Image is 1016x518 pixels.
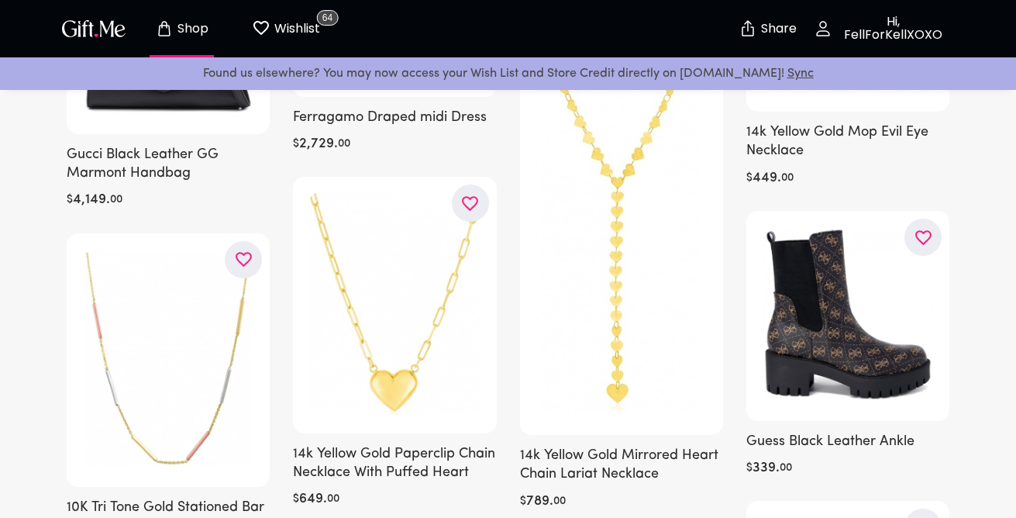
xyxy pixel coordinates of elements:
h6: 14k Yellow Gold Mirrored Heart Chain Lariat Necklace [520,447,723,485]
button: Hi, FellForKellXOXO [804,4,959,54]
button: Store page [139,4,225,54]
h6: 00 [327,490,339,509]
p: Hi, FellForKellXOXO [832,16,950,42]
h6: $ [293,490,299,509]
h6: 00 [110,191,122,209]
h6: 4,149 . [73,191,110,209]
img: 10K Tri Tone Gold Stationed Bar Necklace [82,249,254,468]
h6: Ferragamo Draped midi Dress [293,109,496,127]
button: GiftMe Logo [57,19,130,38]
h6: $ [520,492,526,511]
h6: $ [293,135,299,154]
img: Guess Black Leather Ankle [762,226,934,402]
p: Share [757,22,797,36]
h6: Gucci Black Leather GG Marmont Handbag [67,146,270,184]
h6: 789 . [526,492,553,511]
span: 64 [317,10,338,26]
h6: $ [67,191,73,209]
h6: 2,729 . [299,135,338,154]
h6: 339 . [753,459,780,478]
h6: 14k Yellow Gold Paperclip Chain Necklace With Puffed Heart [293,445,496,483]
h6: Guess Black Leather Ankle [746,433,949,451]
h6: 00 [553,492,566,511]
a: Sync [787,67,814,80]
p: Found us elsewhere? You may now access your Wish List and Store Credit directly on [DOMAIN_NAME]! [12,64,1004,84]
h6: 449 . [753,169,781,188]
img: 14k Yellow Gold Paperclip Chain Necklace With Puffed Heart [308,192,480,414]
img: GiftMe Logo [59,17,129,40]
img: secure [739,19,757,38]
h6: 649 . [299,490,327,509]
h6: 00 [781,169,794,188]
button: Wishlist page [243,4,329,54]
img: 14k Yellow Gold Mirrored Heart Chain Lariat Necklace [536,37,708,416]
p: Shop [174,22,208,36]
h6: 14k Yellow Gold Mop Evil Eye Necklace [746,123,949,161]
h6: $ [746,459,753,478]
h6: $ [746,169,753,188]
button: Share [741,2,795,56]
p: Wishlist [270,19,320,39]
h6: 00 [780,459,792,478]
h6: 00 [338,135,350,154]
